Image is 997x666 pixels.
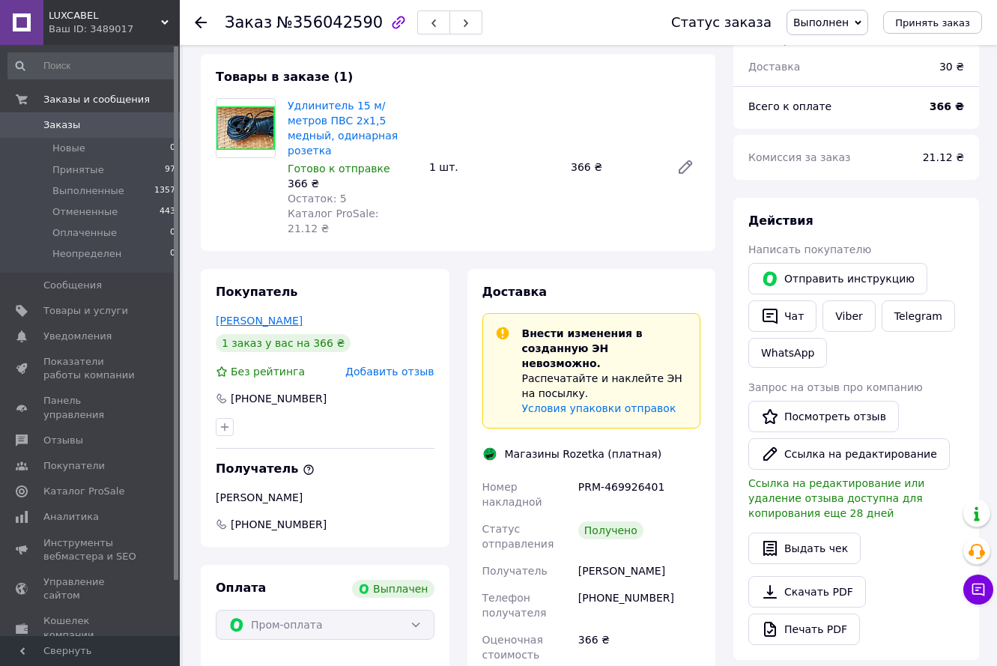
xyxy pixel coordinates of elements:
span: 1 товар [748,34,790,46]
span: Доставка [748,61,800,73]
div: Ваш ID: 3489017 [49,22,180,36]
span: Написать покупателю [748,243,871,255]
span: Выполненные [52,184,124,198]
div: PRM-469926401 [575,473,703,515]
div: [PHONE_NUMBER] [575,584,703,626]
span: 443 [160,205,175,219]
div: Статус заказа [671,15,772,30]
a: Редактировать [670,152,700,182]
div: 1 шт. [423,157,565,178]
span: Номер накладной [482,481,542,508]
span: Доставка [482,285,548,299]
div: [PERSON_NAME] [216,490,434,505]
span: Телефон получателя [482,592,547,619]
a: Посмотреть отзыв [748,401,899,432]
span: Аналитика [43,510,99,524]
span: Заказы [43,118,80,132]
span: 0 [170,247,175,261]
span: Выполнен [793,16,849,28]
span: Сообщения [43,279,102,292]
p: Распечатайте и наклейте ЭН на посылку. [522,371,688,401]
span: Внести изменения в созданную ЭН невозможно. [522,327,643,369]
span: Управление сайтом [43,575,139,602]
span: Каталог ProSale: 21.12 ₴ [288,208,378,234]
div: [PHONE_NUMBER] [229,391,328,406]
span: Действия [748,214,813,228]
span: 1357 [154,184,175,198]
span: Оплата [216,581,266,595]
span: Отмененные [52,205,118,219]
span: 97 [165,163,175,177]
div: 366 ₴ [288,176,417,191]
span: Инструменты вебмастера и SEO [43,536,139,563]
span: Покупатели [43,459,105,473]
span: Остаток: 5 [288,193,347,205]
span: Заказы и сообщения [43,93,150,106]
span: Покупатель [216,285,297,299]
span: Ссылка на редактирование или удаление отзыва доступна для копирования еще 28 дней [748,477,924,519]
button: Чат с покупателем [963,575,993,605]
span: Уведомления [43,330,112,343]
span: Принять заказ [895,17,970,28]
div: 366 ₴ [565,157,664,178]
span: Комиссия за заказ [748,151,851,163]
span: Статус отправления [482,523,554,550]
span: Всего к оплате [748,100,831,112]
span: Отзывы [43,434,83,447]
div: Вернуться назад [195,15,207,30]
img: Удлинитель 15 м/метров ПВС 2х1,5 медный, одинарная розетка [216,106,275,151]
div: [PERSON_NAME] [575,557,703,584]
button: Выдать чек [748,533,861,564]
span: №356042590 [276,13,383,31]
a: WhatsApp [748,338,827,368]
button: Отправить инструкцию [748,263,927,294]
a: Telegram [882,300,955,332]
span: Запрос на отзыв про компанию [748,381,923,393]
span: Товары и услуги [43,304,128,318]
span: Неопределен [52,247,121,261]
span: Кошелек компании [43,614,139,641]
span: Каталог ProSale [43,485,124,498]
span: 21.12 ₴ [923,151,964,163]
div: Выплачен [352,580,434,598]
span: Показатели работы компании [43,355,139,382]
a: Viber [822,300,875,332]
a: Условия упаковки отправок [522,402,676,414]
div: 30 ₴ [930,50,973,83]
span: [PHONE_NUMBER] [229,517,328,532]
div: Магазины Rozetka (платная) [501,446,666,461]
span: Добавить отзыв [345,366,434,378]
span: Оплаченные [52,226,117,240]
span: Оценочная стоимость [482,634,543,661]
a: [PERSON_NAME] [216,315,303,327]
span: Новые [52,142,85,155]
span: 0 [170,142,175,155]
span: Панель управления [43,394,139,421]
button: Принять заказ [883,11,982,34]
span: 0 [170,226,175,240]
input: Поиск [7,52,177,79]
span: Получатель [216,461,315,476]
span: Готово к отправке [288,163,390,175]
span: Принятые [52,163,104,177]
a: Удлинитель 15 м/метров ПВС 2х1,5 медный, одинарная розетка [288,100,398,157]
div: Получено [578,521,643,539]
div: 1 заказ у вас на 366 ₴ [216,334,351,352]
span: Заказ [225,13,272,31]
a: Скачать PDF [748,576,866,608]
button: Чат [748,300,816,332]
span: Товары в заказе (1) [216,70,353,84]
span: Получатель [482,565,548,577]
span: LUXCABEL [49,9,161,22]
button: Ссылка на редактирование [748,438,950,470]
b: 366 ₴ [930,100,964,112]
span: Без рейтинга [231,366,305,378]
a: Печать PDF [748,614,860,645]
